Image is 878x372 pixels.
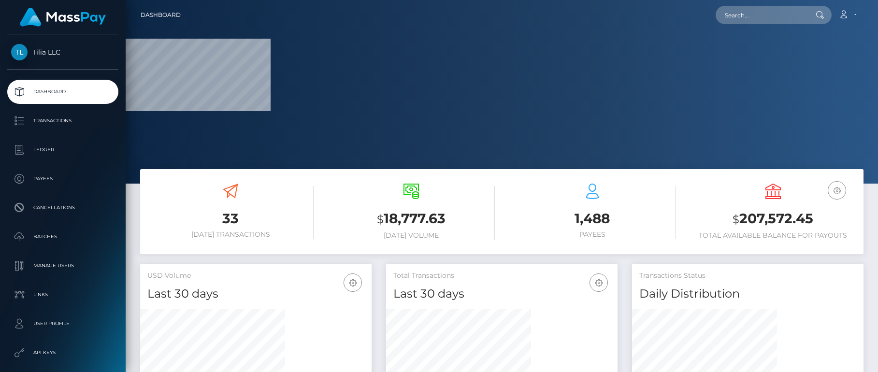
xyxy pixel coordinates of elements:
a: Cancellations [7,196,118,220]
h6: [DATE] Transactions [147,230,314,239]
h4: Last 30 days [393,286,610,302]
p: Manage Users [11,258,115,273]
p: Ledger [11,143,115,157]
img: Tilia LLC [11,44,28,60]
a: Dashboard [7,80,118,104]
a: API Keys [7,341,118,365]
p: Links [11,287,115,302]
h6: Total Available Balance for Payouts [690,231,856,240]
h3: 18,777.63 [328,209,494,229]
a: Transactions [7,109,118,133]
h4: Last 30 days [147,286,364,302]
p: Cancellations [11,200,115,215]
h3: 1,488 [509,209,676,228]
input: Search... [716,6,806,24]
a: Ledger [7,138,118,162]
p: Batches [11,229,115,244]
a: User Profile [7,312,118,336]
a: Manage Users [7,254,118,278]
p: Payees [11,172,115,186]
h4: Daily Distribution [639,286,856,302]
a: Batches [7,225,118,249]
span: Tilia LLC [7,48,118,57]
a: Payees [7,167,118,191]
p: User Profile [11,316,115,331]
h6: Payees [509,230,676,239]
h3: 207,572.45 [690,209,856,229]
h3: 33 [147,209,314,228]
h6: [DATE] Volume [328,231,494,240]
small: $ [377,213,384,226]
p: Transactions [11,114,115,128]
h5: Transactions Status [639,271,856,281]
p: Dashboard [11,85,115,99]
a: Links [7,283,118,307]
h5: USD Volume [147,271,364,281]
p: API Keys [11,345,115,360]
a: Dashboard [141,5,181,25]
img: MassPay Logo [20,8,106,27]
small: $ [733,213,739,226]
h5: Total Transactions [393,271,610,281]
